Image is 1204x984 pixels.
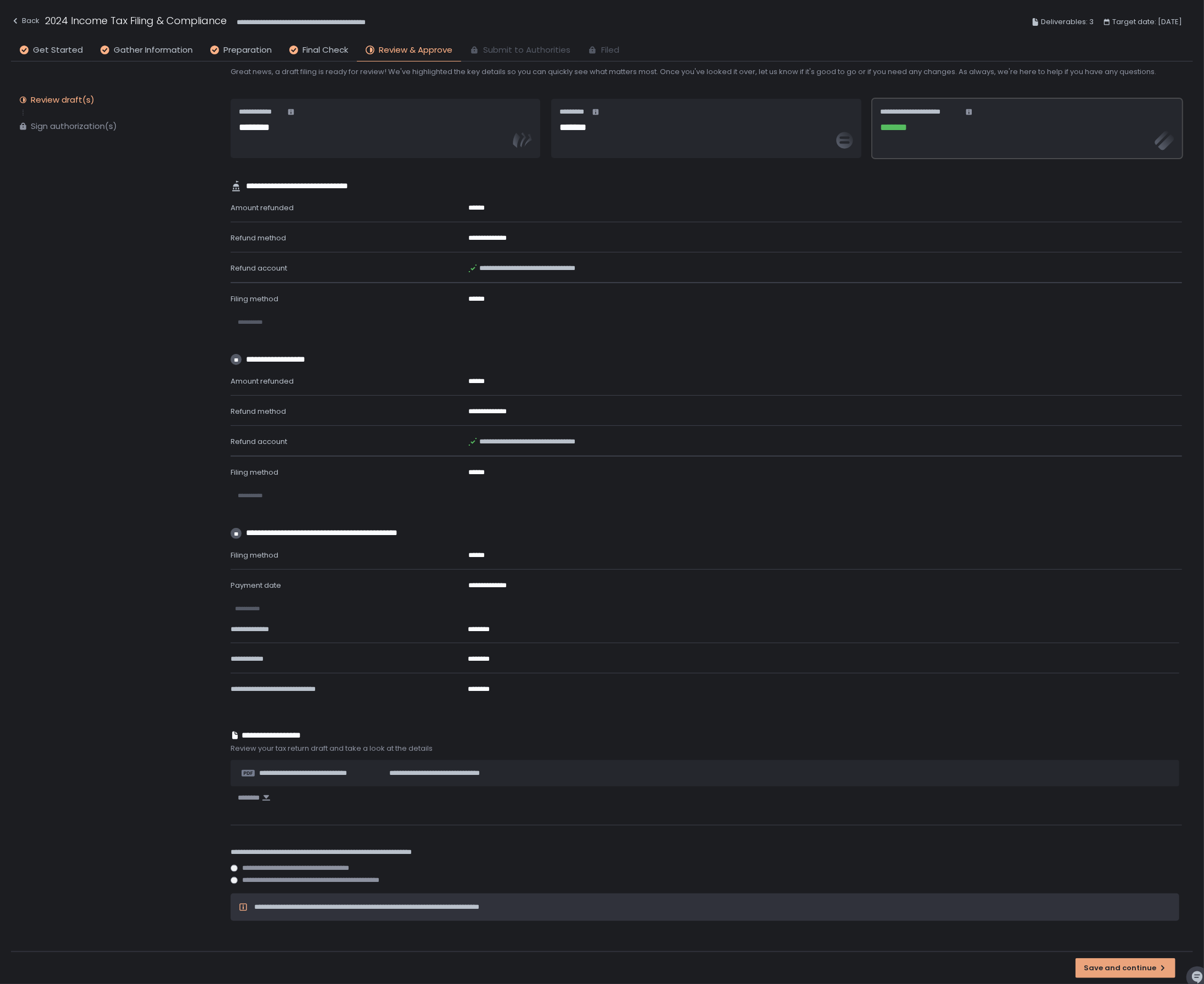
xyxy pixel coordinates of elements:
span: Amount refunded [231,376,294,386]
span: Refund account [231,263,287,273]
span: Target date: [DATE] [1112,15,1182,29]
span: Gather Information [114,44,193,57]
span: Deliverables: 3 [1041,15,1094,29]
div: Save and continue [1084,963,1167,973]
span: Preparation [223,44,272,57]
span: Submit to Authorities [483,44,570,57]
span: Filing method [231,294,278,304]
span: Filing method [231,550,278,560]
span: Final Check [303,44,348,57]
div: Sign authorization(s) [31,121,117,132]
span: Review your tax return draft and take a look at the details [231,744,1182,754]
span: Refund account [231,436,287,447]
span: Refund method [231,233,286,243]
div: Review draft(s) [31,94,94,105]
span: Payment date [231,580,281,591]
div: Back [11,14,40,27]
span: Filed [601,44,619,57]
span: Great news, a draft filing is ready for review! We've highlighted the key details so you can quic... [231,67,1182,77]
button: Save and continue [1076,958,1175,978]
span: Review & Approve [379,44,452,57]
span: Get Started [33,44,83,57]
span: Filing method [231,467,278,477]
span: Refund method [231,406,286,417]
span: Amount refunded [231,203,294,213]
button: Back [11,13,40,31]
h1: 2024 Income Tax Filing & Compliance [45,13,227,28]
